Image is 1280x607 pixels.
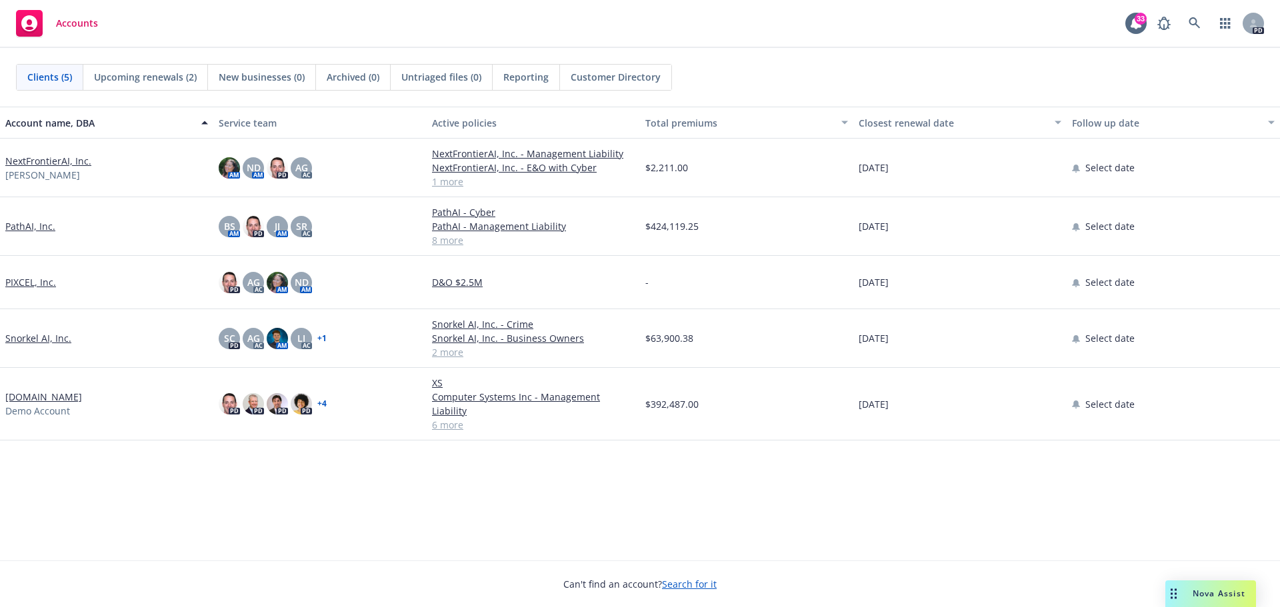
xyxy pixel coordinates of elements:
a: [DOMAIN_NAME] [5,390,82,404]
span: [DATE] [859,275,889,289]
span: Can't find an account? [563,577,717,591]
a: PathAI - Cyber [432,205,635,219]
div: Total premiums [645,116,833,130]
button: Service team [213,107,427,139]
a: Report a Bug [1151,10,1177,37]
img: photo [219,157,240,179]
a: NextFrontierAI, Inc. [5,154,91,168]
span: Customer Directory [571,70,661,84]
a: XS [432,376,635,390]
span: Nova Assist [1193,588,1245,599]
span: [PERSON_NAME] [5,168,80,182]
span: BS [224,219,235,233]
span: ND [247,161,261,175]
div: Account name, DBA [5,116,193,130]
span: LI [297,331,305,345]
img: photo [219,393,240,414]
span: Select date [1085,331,1135,345]
div: Follow up date [1072,116,1260,130]
a: PIXCEL, Inc. [5,275,56,289]
span: $2,211.00 [645,161,688,175]
div: 33 [1135,13,1147,25]
span: New businesses (0) [219,70,305,84]
a: 2 more [432,345,635,359]
div: Closest renewal date [859,116,1047,130]
span: [DATE] [859,397,889,411]
span: Reporting [503,70,549,84]
img: photo [291,393,312,414]
span: $392,487.00 [645,397,699,411]
span: [DATE] [859,219,889,233]
div: Service team [219,116,421,130]
button: Closest renewal date [853,107,1067,139]
span: Demo Account [5,404,70,418]
span: [DATE] [859,331,889,345]
button: Total premiums [640,107,853,139]
div: Drag to move [1165,580,1182,607]
span: Upcoming renewals (2) [94,70,197,84]
img: photo [267,157,288,179]
span: Archived (0) [327,70,379,84]
img: photo [267,328,288,349]
a: Snorkel AI, Inc. - Business Owners [432,331,635,345]
span: JJ [275,219,280,233]
span: Select date [1085,275,1135,289]
span: Untriaged files (0) [401,70,481,84]
a: 8 more [432,233,635,247]
span: [DATE] [859,161,889,175]
span: AG [295,161,308,175]
a: Search [1181,10,1208,37]
a: Computer Systems Inc - Management Liability [432,390,635,418]
img: photo [243,216,264,237]
span: Select date [1085,161,1135,175]
img: photo [267,393,288,414]
button: Follow up date [1067,107,1280,139]
span: Select date [1085,219,1135,233]
span: AG [247,275,260,289]
button: Active policies [427,107,640,139]
a: PathAI, Inc. [5,219,55,233]
span: AG [247,331,260,345]
span: Accounts [56,18,98,29]
img: photo [219,272,240,293]
button: Nova Assist [1165,580,1256,607]
a: NextFrontierAI, Inc. - Management Liability [432,147,635,161]
a: 1 more [432,175,635,189]
a: Snorkel AI, Inc. - Crime [432,317,635,331]
a: + 4 [317,400,327,408]
span: ND [295,275,309,289]
a: D&O $2.5M [432,275,635,289]
a: Search for it [662,578,717,590]
span: - [645,275,649,289]
span: $63,900.38 [645,331,693,345]
span: $424,119.25 [645,219,699,233]
div: Active policies [432,116,635,130]
span: Clients (5) [27,70,72,84]
a: Accounts [11,5,103,42]
a: Snorkel AI, Inc. [5,331,71,345]
span: Select date [1085,397,1135,411]
img: photo [267,272,288,293]
img: photo [243,393,264,414]
a: 6 more [432,418,635,432]
a: + 1 [317,334,327,342]
a: NextFrontierAI, Inc. - E&O with Cyber [432,161,635,175]
span: SC [224,331,235,345]
span: SR [296,219,307,233]
a: Switch app [1212,10,1239,37]
a: PathAI - Management Liability [432,219,635,233]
